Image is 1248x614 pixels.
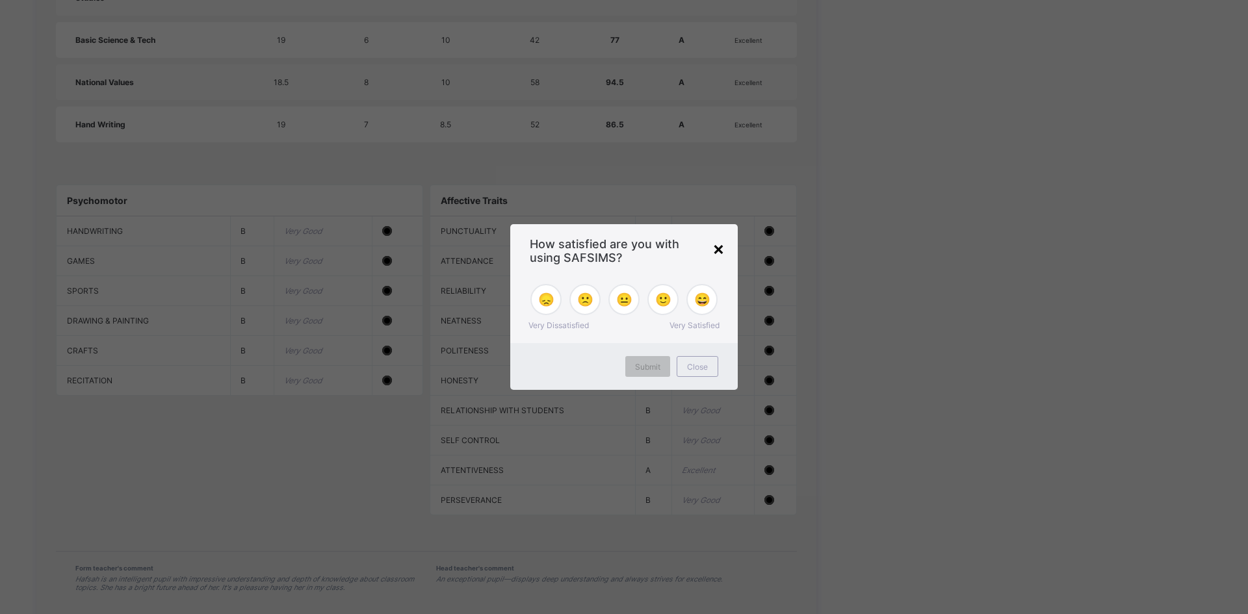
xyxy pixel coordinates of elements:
span: Very Satisfied [669,320,720,330]
div: × [712,237,725,259]
span: How satisfied are you with using SAFSIMS? [530,237,718,264]
span: 😞 [538,292,554,307]
span: 😄 [694,292,710,307]
span: Very Dissatisfied [528,320,589,330]
span: Submit [635,362,660,372]
span: 🙂 [655,292,671,307]
span: 🙁 [577,292,593,307]
span: Close [687,362,708,372]
span: 😐 [616,292,632,307]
